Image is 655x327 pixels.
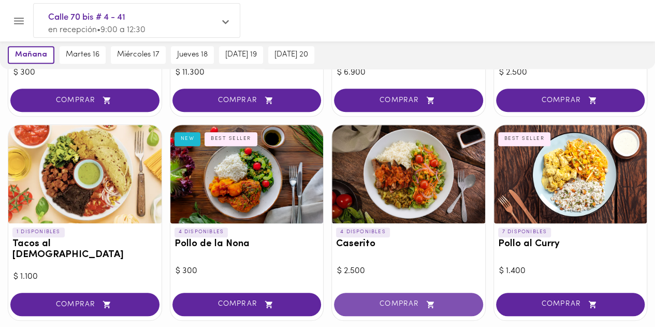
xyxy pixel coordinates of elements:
button: COMPRAR [10,89,159,112]
div: $ 300 [13,67,156,79]
button: mañana [8,46,54,64]
iframe: Messagebird Livechat Widget [595,267,645,317]
button: COMPRAR [172,293,322,316]
span: Calle 70 bis # 4 - 41 [48,11,215,24]
button: [DATE] 19 [219,46,263,64]
div: Pollo de la Nona [170,125,324,223]
div: Caserito [332,125,485,223]
p: 1 DISPONIBLES [12,228,65,237]
span: martes 16 [66,50,99,60]
span: [DATE] 20 [274,50,308,60]
button: jueves 18 [171,46,214,64]
button: COMPRAR [496,293,645,316]
h3: Pollo de la Nona [174,239,319,250]
div: $ 1.400 [499,265,642,277]
div: $ 2.500 [499,67,642,79]
span: [DATE] 19 [225,50,257,60]
span: COMPRAR [23,96,147,105]
button: [DATE] 20 [268,46,314,64]
button: COMPRAR [334,89,483,112]
h3: Caserito [336,239,481,250]
p: 7 DISPONIBLES [498,228,551,237]
span: COMPRAR [185,96,309,105]
button: miércoles 17 [111,46,166,64]
div: $ 2.500 [337,265,480,277]
div: BEST SELLER [498,132,551,146]
span: COMPRAR [509,96,632,105]
div: $ 6.900 [337,67,480,79]
span: miércoles 17 [117,50,159,60]
div: $ 1.100 [13,271,156,283]
div: $ 11.300 [176,67,318,79]
button: Menu [6,8,32,34]
div: Pollo al Curry [494,125,647,223]
span: COMPRAR [347,300,470,309]
div: $ 300 [176,265,318,277]
button: martes 16 [60,46,106,64]
span: jueves 18 [177,50,208,60]
span: COMPRAR [509,300,632,309]
button: COMPRAR [10,293,159,316]
button: COMPRAR [334,293,483,316]
div: NEW [174,132,201,146]
div: BEST SELLER [205,132,257,146]
span: mañana [15,50,47,60]
p: 4 DISPONIBLES [336,228,390,237]
span: COMPRAR [185,300,309,309]
h3: Tacos al [DEMOGRAPHIC_DATA] [12,239,157,261]
button: COMPRAR [496,89,645,112]
span: en recepción • 9:00 a 12:30 [48,26,145,34]
button: COMPRAR [172,89,322,112]
h3: Pollo al Curry [498,239,643,250]
span: COMPRAR [347,96,470,105]
p: 4 DISPONIBLES [174,228,228,237]
span: COMPRAR [23,300,147,309]
div: Tacos al Pastor [8,125,162,223]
